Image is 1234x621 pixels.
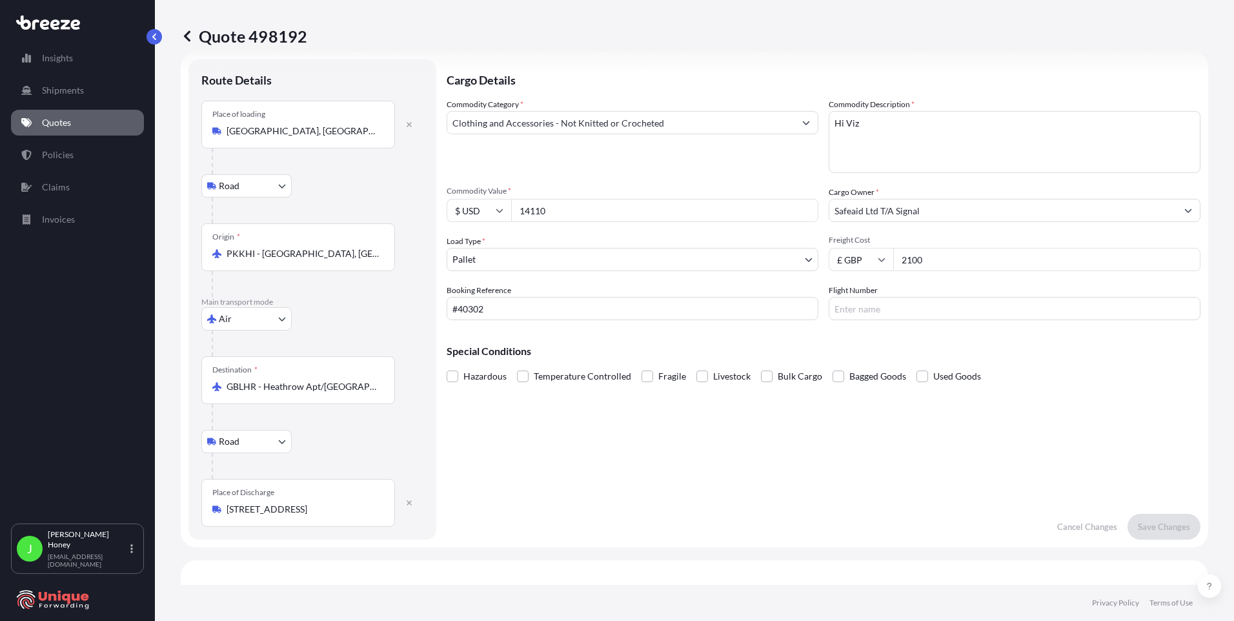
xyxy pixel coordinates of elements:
button: Cancel Changes [1047,514,1128,540]
p: Policies [42,148,74,161]
button: Show suggestions [1177,199,1200,222]
a: Shipments [11,77,144,103]
button: Select transport [201,307,292,331]
span: Fragile [658,367,686,386]
a: Policies [11,142,144,168]
input: Select a commodity type [447,111,794,134]
span: Livestock [713,367,751,386]
span: Bulk Cargo [778,367,822,386]
p: Cargo Details [447,59,1200,98]
textarea: Hi Viz [829,111,1200,173]
input: Type amount [511,199,818,222]
button: Select transport [201,430,292,453]
p: Save Changes [1138,520,1190,533]
p: Quote 498192 [181,26,307,46]
span: Temperature Controlled [534,367,631,386]
button: Save Changes [1128,514,1200,540]
button: Select transport [201,174,292,198]
button: Pallet [447,248,818,271]
p: Quotes [42,116,71,129]
div: Origin [212,232,240,242]
span: J [27,542,32,555]
p: Insights [42,52,73,65]
p: [EMAIL_ADDRESS][DOMAIN_NAME] [48,553,128,568]
a: Invoices [11,207,144,232]
input: Full name [829,199,1177,222]
p: [PERSON_NAME] Honey [48,529,128,550]
input: Origin [227,247,379,260]
span: Pallet [452,253,476,266]
p: Shipments [42,84,84,97]
div: Destination [212,365,258,375]
a: Quotes [11,110,144,136]
label: Cargo Owner [829,186,879,199]
input: Your internal reference [447,297,818,320]
label: Booking Reference [447,284,511,297]
span: Road [219,179,239,192]
a: Insights [11,45,144,71]
span: Commodity Value [447,186,818,196]
p: Claims [42,181,70,194]
p: Main transport mode [201,297,423,307]
a: Terms of Use [1149,598,1193,608]
button: Show suggestions [794,111,818,134]
a: Claims [11,174,144,200]
span: Hazardous [463,367,507,386]
span: Road [219,435,239,448]
span: Freight Cost [829,235,1200,245]
label: Flight Number [829,284,878,297]
span: Air [219,312,232,325]
span: Used Goods [933,367,981,386]
a: Privacy Policy [1092,598,1139,608]
span: Load Type [447,235,485,248]
input: Place of Discharge [227,503,379,516]
input: Destination [227,380,379,393]
div: Place of loading [212,109,265,119]
span: Bagged Goods [849,367,906,386]
img: organization-logo [16,589,90,610]
label: Commodity Description [829,98,915,111]
div: Place of Discharge [212,487,274,498]
p: Special Conditions [447,346,1200,356]
p: Cancel Changes [1057,520,1117,533]
input: Enter name [829,297,1200,320]
p: Invoices [42,213,75,226]
label: Commodity Category [447,98,523,111]
input: Place of loading [227,125,379,137]
input: Enter amount [893,248,1200,271]
p: Route Details [201,72,272,88]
